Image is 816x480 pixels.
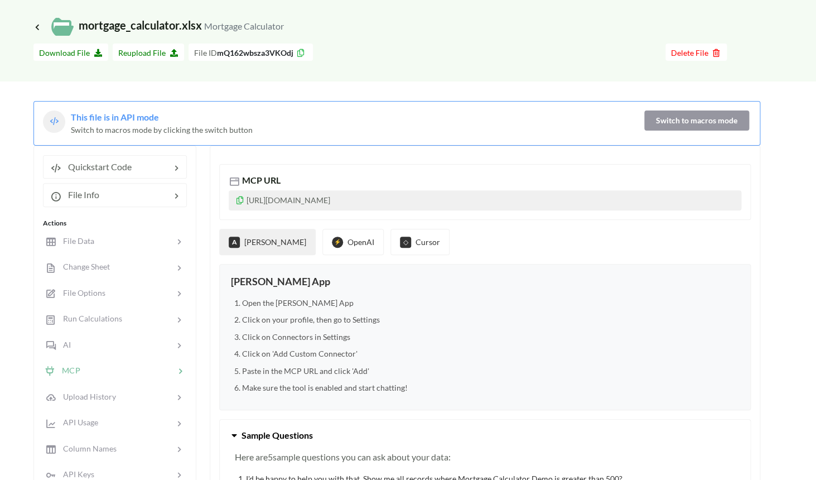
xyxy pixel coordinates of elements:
span: Download File [39,48,103,57]
li: Open the [PERSON_NAME] App [242,297,739,309]
button: ⚡OpenAI [322,229,384,255]
h3: [PERSON_NAME] App [231,276,739,288]
li: Paste in the MCP URL and click 'Add' [242,365,739,377]
button: ◇Cursor [390,229,450,255]
span: Reupload File [118,48,178,57]
button: Sample Questions [220,420,750,451]
li: Click on 'Add Custom Connector' [242,348,739,360]
span: Delete File [671,48,721,57]
span: Quickstart Code [61,161,132,172]
img: /static/media/localFileIcon.eab6d1cc.svg [51,16,74,38]
div: ◇ [400,237,411,248]
button: Download File [33,44,108,61]
span: Change Sheet [56,262,110,271]
li: Click on your profile, then go to Settings [242,314,739,326]
span: AI [56,340,71,349]
span: Switch to macros mode by clicking the switch button [71,125,253,135]
button: Delete File [665,44,727,61]
span: File ID [194,48,217,57]
span: File Options [56,288,105,297]
button: Switch to macros mode [644,111,749,131]
b: mQ162wbsza3VKOdj [217,48,293,57]
div: Actions [43,218,187,228]
div: A [229,237,240,248]
span: Sample Questions [241,430,312,440]
span: Column Names [56,444,117,453]
p: Here are 5 sample questions you can ask about your data: [235,451,735,464]
small: Mortgage Calculator [204,21,284,31]
span: API Usage [56,417,98,427]
span: File Info [61,189,99,200]
span: MCP [55,366,80,375]
span: MCP URL [242,175,281,185]
span: API Keys [56,469,94,479]
span: Upload History [56,392,116,401]
div: ⚡ [332,237,343,248]
span: mortgage_calculator.xlsx [33,18,284,32]
li: Make sure the tool is enabled and start chatting! [242,382,739,394]
p: [URL][DOMAIN_NAME] [229,190,741,210]
button: A[PERSON_NAME] [219,229,316,255]
span: Run Calculations [56,314,122,323]
li: Click on Connectors in Settings [242,331,739,343]
span: This file is in API mode [71,112,159,122]
button: Reupload File [113,44,184,61]
span: File Data [56,236,94,246]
